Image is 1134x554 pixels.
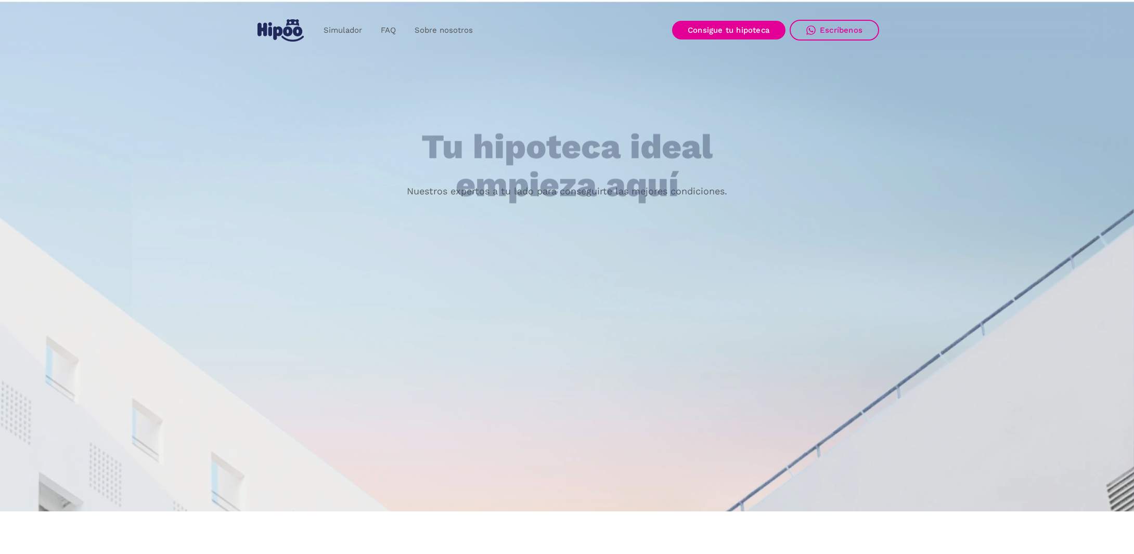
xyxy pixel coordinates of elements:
h1: Tu hipoteca ideal empieza aquí [370,128,764,204]
a: Escríbenos [790,20,879,41]
a: Simulador [314,20,371,41]
a: home [255,15,306,46]
a: Consigue tu hipoteca [672,21,785,39]
a: FAQ [371,20,405,41]
div: Escríbenos [820,25,862,35]
a: Sobre nosotros [405,20,482,41]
